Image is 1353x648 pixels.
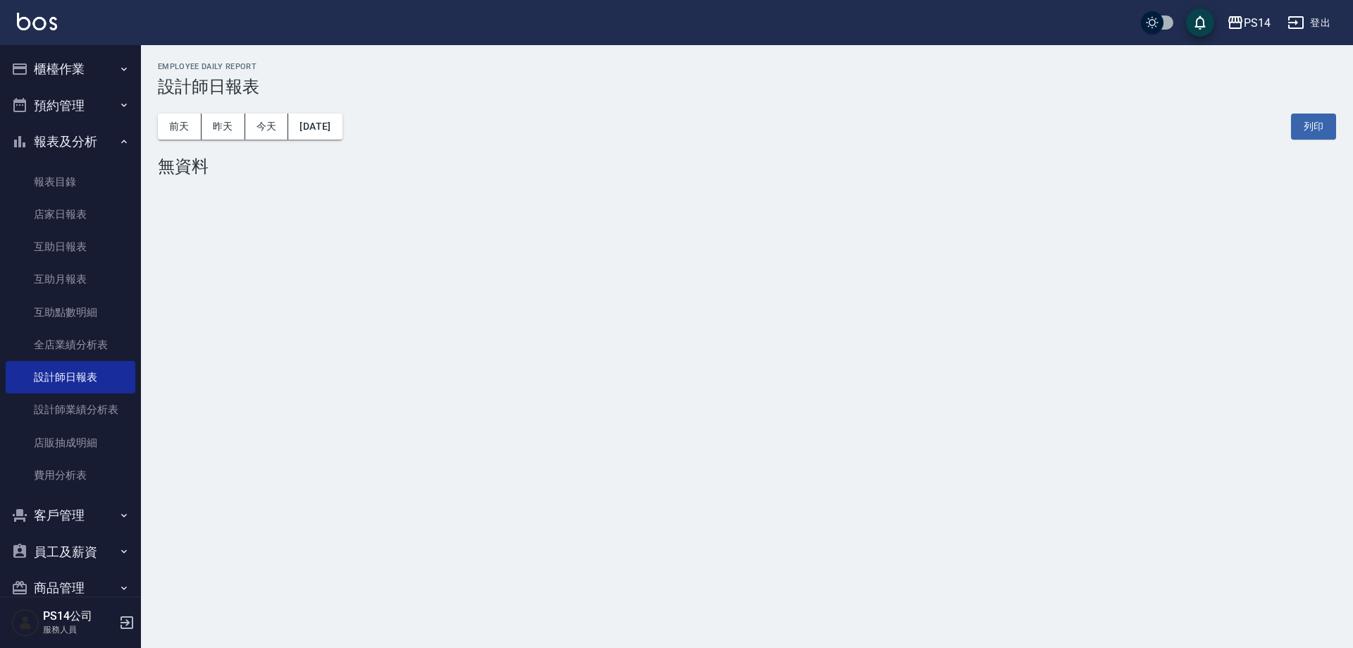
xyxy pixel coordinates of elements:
[17,13,57,30] img: Logo
[288,114,342,140] button: [DATE]
[1282,10,1336,36] button: 登出
[6,296,135,329] a: 互助點數明細
[43,623,115,636] p: 服務人員
[6,570,135,606] button: 商品管理
[6,231,135,263] a: 互助日報表
[1291,114,1336,140] button: 列印
[6,87,135,124] button: 預約管理
[6,497,135,534] button: 客戶管理
[6,198,135,231] a: 店家日報表
[6,459,135,491] a: 費用分析表
[1186,8,1214,37] button: save
[6,361,135,393] a: 設計師日報表
[6,329,135,361] a: 全店業績分析表
[1244,14,1271,32] div: PS14
[11,609,39,637] img: Person
[6,534,135,570] button: 員工及薪資
[6,393,135,426] a: 設計師業績分析表
[1221,8,1276,37] button: PS14
[6,166,135,198] a: 報表目錄
[158,77,1336,97] h3: 設計師日報表
[6,427,135,459] a: 店販抽成明細
[43,609,115,623] h5: PS14公司
[6,51,135,87] button: 櫃檯作業
[202,114,245,140] button: 昨天
[158,157,1336,176] div: 無資料
[6,263,135,295] a: 互助月報表
[6,123,135,160] button: 報表及分析
[245,114,289,140] button: 今天
[158,62,1336,71] h2: Employee Daily Report
[158,114,202,140] button: 前天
